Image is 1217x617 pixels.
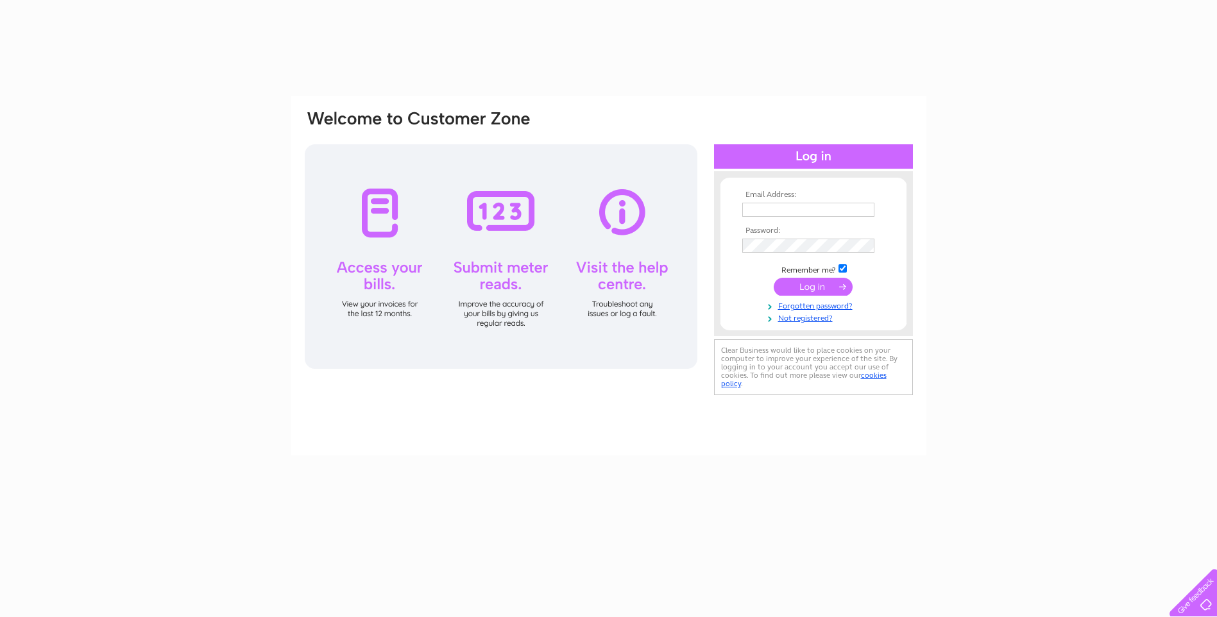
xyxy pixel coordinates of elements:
[739,226,888,235] th: Password:
[742,299,888,311] a: Forgotten password?
[774,278,853,296] input: Submit
[739,262,888,275] td: Remember me?
[714,339,913,395] div: Clear Business would like to place cookies on your computer to improve your experience of the sit...
[721,371,887,388] a: cookies policy
[742,311,888,323] a: Not registered?
[739,190,888,199] th: Email Address:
